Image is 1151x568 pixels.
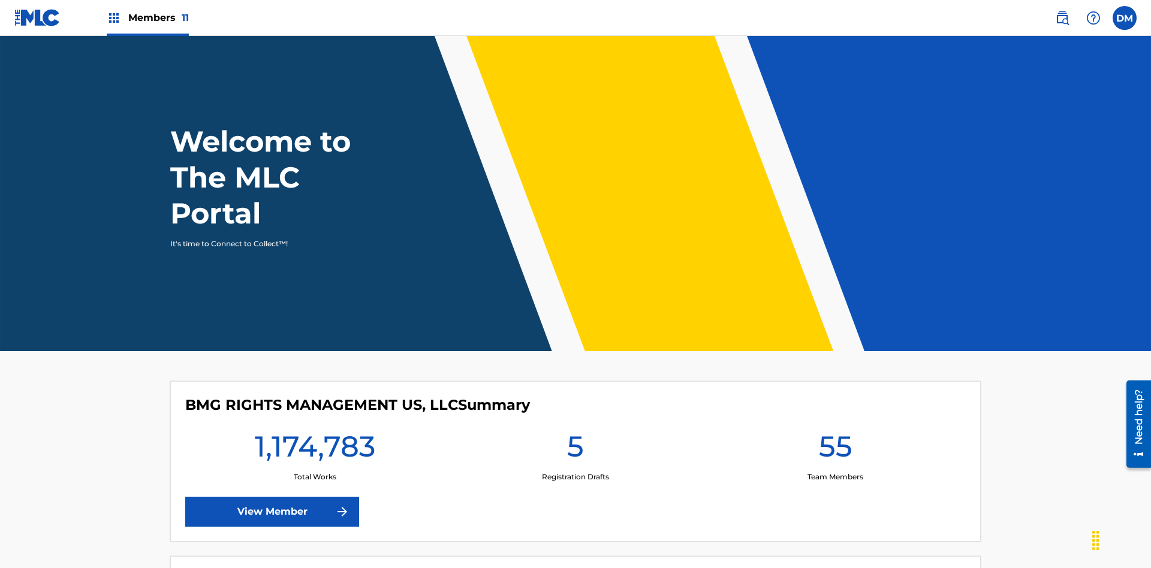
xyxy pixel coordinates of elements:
img: f7272a7cc735f4ea7f67.svg [335,504,349,519]
span: Members [128,11,189,25]
img: help [1086,11,1101,25]
a: View Member [185,497,359,527]
h4: BMG RIGHTS MANAGEMENT US, LLC [185,396,530,414]
img: search [1055,11,1069,25]
iframe: Chat Widget [1091,510,1151,568]
p: It's time to Connect to Collect™! [170,238,378,249]
span: 11 [182,12,189,23]
div: User Menu [1113,6,1137,30]
div: Help [1081,6,1105,30]
img: MLC Logo [14,9,61,26]
iframe: Resource Center [1117,376,1151,474]
div: Drag [1086,522,1105,558]
h1: 5 [567,428,584,472]
h1: 1,174,783 [255,428,375,472]
p: Total Works [294,472,336,482]
h1: 55 [819,428,852,472]
p: Registration Drafts [542,472,609,482]
p: Team Members [807,472,863,482]
h1: Welcome to The MLC Portal [170,123,394,231]
a: Public Search [1050,6,1074,30]
img: Top Rightsholders [107,11,121,25]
